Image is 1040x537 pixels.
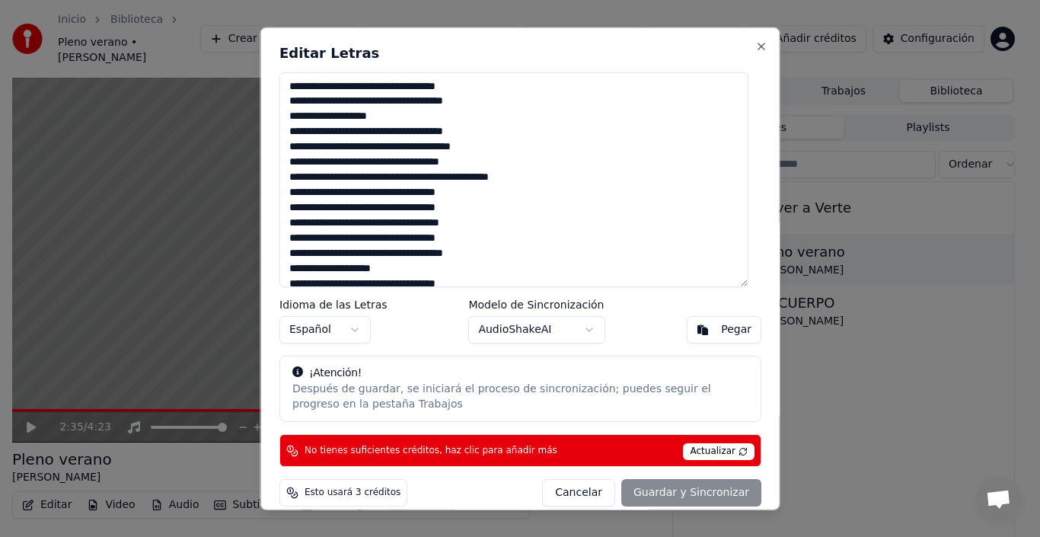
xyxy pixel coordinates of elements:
[721,321,751,337] div: Pegar
[279,46,761,59] h2: Editar Letras
[292,382,748,412] div: Después de guardar, se iniciará el proceso de sincronización; puedes seguir el progreso en la pes...
[468,299,605,309] label: Modelo de Sincronización
[279,299,388,309] label: Idioma de las Letras
[305,445,557,457] span: No tienes suficientes créditos, haz clic para añadir más
[292,365,748,380] div: ¡Atención!
[687,315,761,343] button: Pegar
[542,479,615,507] button: Cancelar
[305,487,400,499] span: Esto usará 3 créditos
[683,443,754,460] span: Actualizar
